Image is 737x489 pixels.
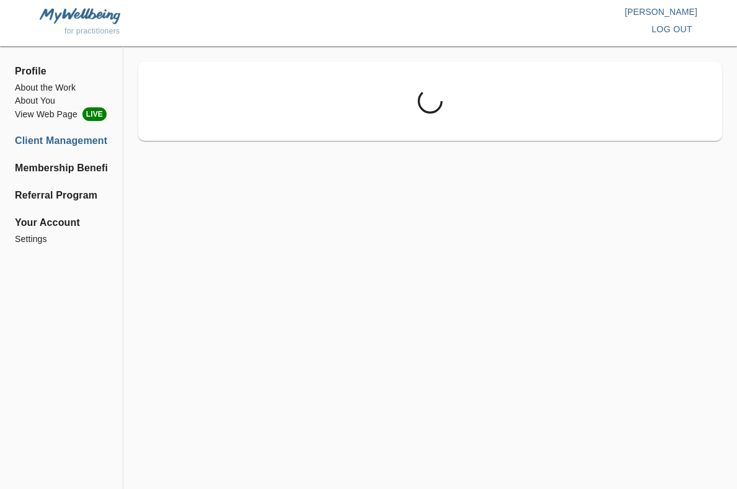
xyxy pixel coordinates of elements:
a: About the Work [15,81,108,94]
a: About You [15,94,108,107]
a: Settings [15,233,108,246]
a: View Web PageLIVE [15,107,108,121]
a: Membership Benefits [15,161,108,176]
a: Client Management [15,133,108,148]
span: log out [651,22,692,37]
span: Your Account [15,215,108,230]
a: Referral Program [15,188,108,203]
li: View Web Page [15,107,108,121]
span: Profile [15,64,108,79]
button: log out [647,18,697,41]
p: [PERSON_NAME] [369,6,698,18]
span: for practitioners [64,27,120,35]
span: LIVE [82,107,107,121]
img: MyWellbeing [40,8,120,24]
